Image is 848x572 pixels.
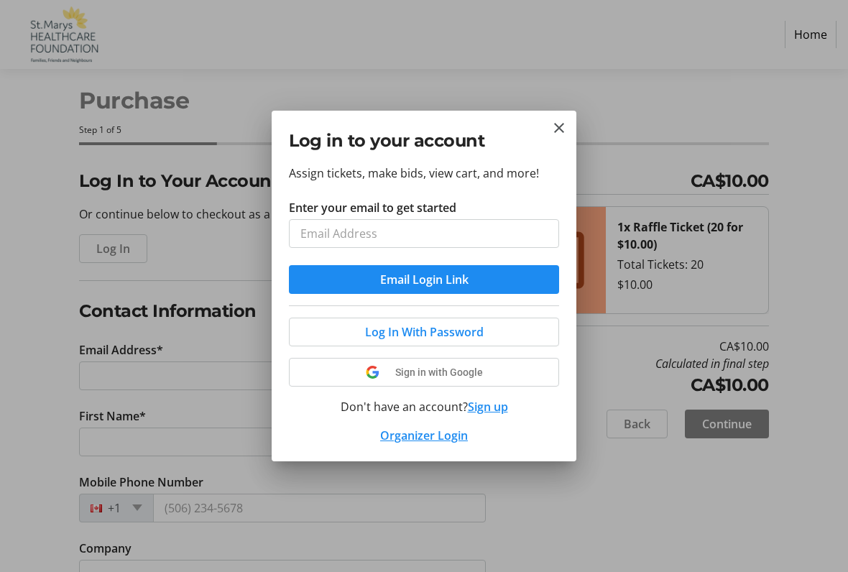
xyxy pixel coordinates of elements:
span: Email Login Link [380,271,469,288]
button: Sign in with Google [289,358,559,387]
button: Close [550,119,568,137]
button: Log In With Password [289,318,559,346]
p: Assign tickets, make bids, view cart, and more! [289,165,559,182]
input: Email Address [289,219,559,248]
button: Sign up [468,398,508,415]
h2: Log in to your account [289,128,559,154]
button: Email Login Link [289,265,559,294]
div: Don't have an account? [289,398,559,415]
label: Enter your email to get started [289,199,456,216]
a: Organizer Login [380,428,468,443]
span: Sign in with Google [395,366,483,378]
span: Log In With Password [365,323,484,341]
